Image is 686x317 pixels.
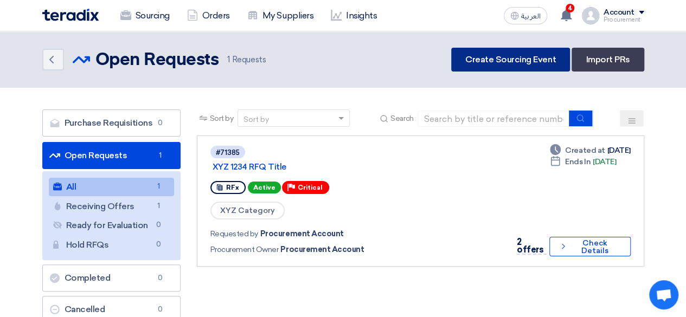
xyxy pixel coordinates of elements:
span: 0 [154,304,167,315]
button: العربية [504,7,547,24]
div: Procurement [604,17,644,23]
div: Account [604,8,634,17]
span: Procurement Account [260,228,344,240]
a: Insights [322,4,386,28]
img: profile_test.png [582,7,599,24]
a: Hold RFQs [49,236,174,254]
a: My Suppliers [239,4,322,28]
input: Search by title or reference number [418,111,569,127]
span: 2 offers [517,237,543,255]
a: Purchase Requisitions0 [42,109,181,137]
span: 0 [152,219,165,231]
button: Check Details [549,237,630,256]
div: Sort by [243,114,269,125]
span: XYZ Category [210,202,285,219]
span: RFx [226,184,239,191]
span: Search [390,113,413,124]
span: Requested by [210,228,258,240]
span: Created at [565,145,605,156]
span: 1 [152,200,165,212]
div: [DATE] [550,145,630,156]
a: Ready for Evaluation [49,216,174,235]
span: 1 [154,150,167,161]
a: Import PRs [572,48,644,72]
span: Procurement Account [280,244,364,255]
a: Open Requests1 [42,142,181,169]
div: [DATE] [550,156,616,167]
h2: Open Requests [95,49,219,71]
a: Orders [178,4,239,28]
span: Requests [227,54,266,66]
a: Sourcing [112,4,178,28]
span: Critical [298,184,323,191]
div: #71385 [216,149,240,156]
img: Teradix logo [42,9,99,21]
span: 1 [227,55,230,64]
span: 4 [566,4,574,12]
span: 0 [154,118,167,128]
a: XYZ 1234 RFQ Title [213,162,484,172]
div: Open chat [649,280,678,309]
a: Create Sourcing Event [451,48,570,72]
a: Receiving Offers [49,197,174,216]
span: Ends In [565,156,591,167]
span: العربية [521,12,541,20]
span: 1 [152,181,165,192]
a: Completed0 [42,264,181,292]
span: 0 [152,239,165,250]
a: All [49,178,174,196]
span: Procurement Owner [210,244,279,255]
span: Sort by [210,113,234,124]
span: Active [248,182,281,193]
span: 0 [154,273,167,283]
